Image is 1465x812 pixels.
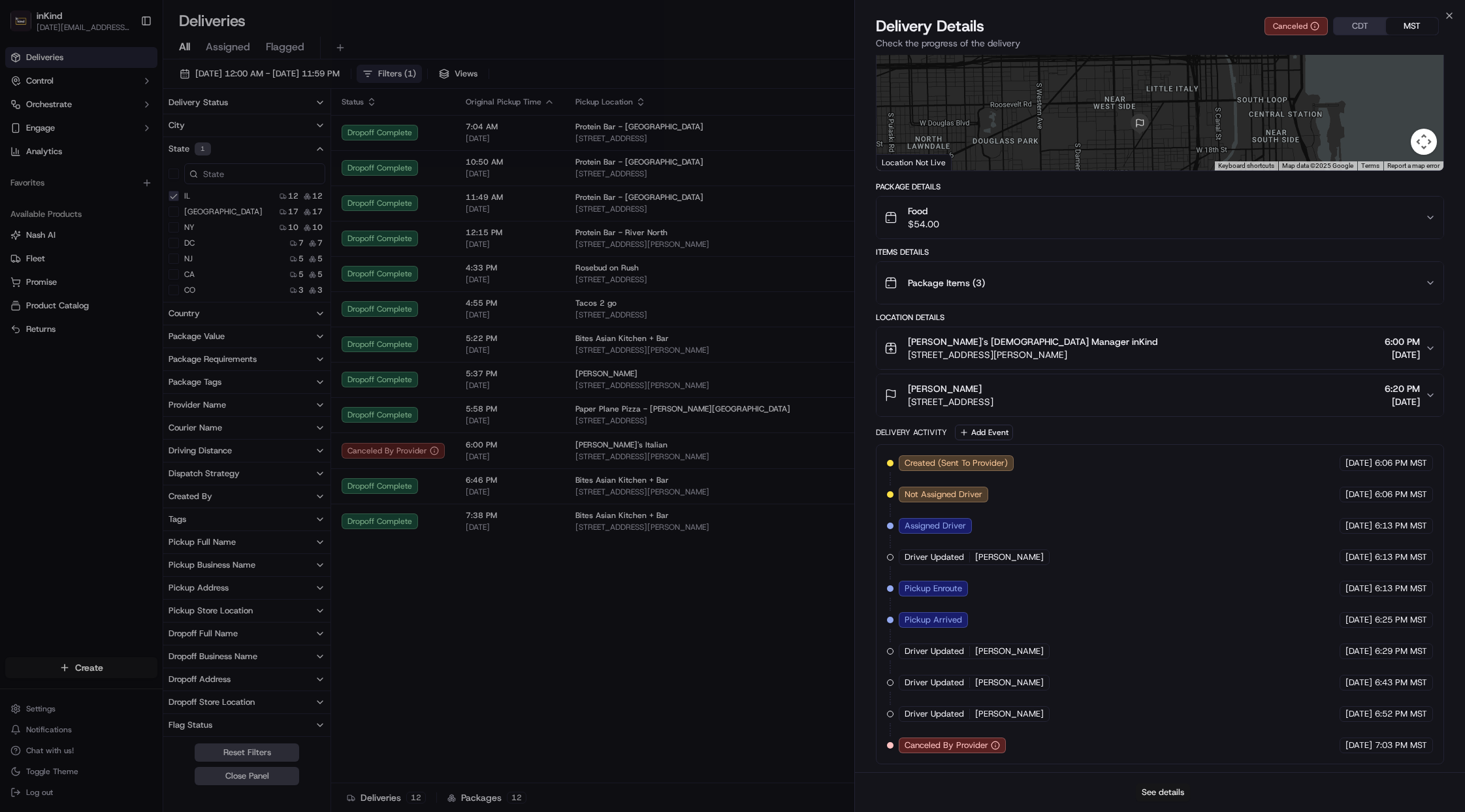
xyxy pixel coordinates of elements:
[1345,520,1372,532] span: [DATE]
[905,551,964,563] span: Driver Updated
[92,221,158,231] a: Powered byPylon
[123,189,210,203] span: API Documentation
[1375,677,1427,689] span: 6:43 PM MST
[1345,457,1372,469] span: [DATE]
[110,191,121,201] div: 💻
[880,154,923,171] a: Open this area in Google Maps (opens a new window)
[876,247,1444,257] div: Items Details
[908,335,1157,348] span: [PERSON_NAME]'s [DEMOGRAPHIC_DATA] Manager inKind
[908,382,982,395] span: [PERSON_NAME]
[222,129,238,144] button: Start new chat
[1375,614,1427,626] span: 6:25 PM MST
[1282,162,1353,169] span: Map data ©2025 Google
[44,125,214,138] div: Start new chat
[905,708,964,720] span: Driver Updated
[1345,645,1372,657] span: [DATE]
[26,189,100,203] span: Knowledge Base
[1411,129,1437,155] button: Map camera controls
[877,262,1443,304] button: Package Items (3)
[13,191,24,201] div: 📗
[1345,551,1372,563] span: [DATE]
[905,583,962,594] span: Pickup Enroute
[1334,18,1386,35] button: CDT
[880,154,923,171] img: Google
[1345,677,1372,689] span: [DATE]
[908,218,939,231] span: $54.00
[13,52,238,73] p: Welcome 👋
[876,16,984,37] span: Delivery Details
[13,13,39,39] img: Nash
[905,520,966,532] span: Assigned Driver
[1375,645,1427,657] span: 6:29 PM MST
[1345,614,1372,626] span: [DATE]
[1375,489,1427,500] span: 6:06 PM MST
[908,204,939,218] span: Food
[975,645,1044,657] span: [PERSON_NAME]
[44,138,165,148] div: We're available if you need us!
[877,197,1443,238] button: Food$54.00
[876,37,1444,50] p: Check the progress of the delivery
[877,154,952,171] div: Location Not Live
[130,221,158,231] span: Pylon
[1218,161,1274,171] button: Keyboard shortcuts
[1387,162,1440,169] a: Report a map error
[105,184,215,208] a: 💻API Documentation
[1361,162,1379,169] a: Terms (opens in new tab)
[905,489,982,500] span: Not Assigned Driver
[1385,348,1420,361] span: [DATE]
[1375,739,1427,751] span: 7:03 PM MST
[905,614,962,626] span: Pickup Arrived
[1345,583,1372,594] span: [DATE]
[1385,382,1420,395] span: 6:20 PM
[908,348,1157,361] span: [STREET_ADDRESS][PERSON_NAME]
[955,425,1013,440] button: Add Event
[877,327,1443,369] button: [PERSON_NAME]'s [DEMOGRAPHIC_DATA] Manager inKind[STREET_ADDRESS][PERSON_NAME]6:00 PM[DATE]
[1345,739,1372,751] span: [DATE]
[905,739,988,751] span: Canceled By Provider
[8,184,105,208] a: 📗Knowledge Base
[1375,583,1427,594] span: 6:13 PM MST
[905,677,964,689] span: Driver Updated
[1345,708,1372,720] span: [DATE]
[905,645,964,657] span: Driver Updated
[908,276,985,289] span: Package Items ( 3 )
[908,395,993,408] span: [STREET_ADDRESS]
[1385,395,1420,408] span: [DATE]
[1385,335,1420,348] span: 6:00 PM
[975,551,1044,563] span: [PERSON_NAME]
[876,312,1444,323] div: Location Details
[877,374,1443,416] button: [PERSON_NAME][STREET_ADDRESS]6:20 PM[DATE]
[905,457,1008,469] span: Created (Sent To Provider)
[13,125,37,148] img: 1736555255976-a54dd68f-1ca7-489b-9aae-adbdc363a1c4
[1375,551,1427,563] span: 6:13 PM MST
[975,677,1044,689] span: [PERSON_NAME]
[1264,17,1328,35] button: Canceled
[1345,489,1372,500] span: [DATE]
[1375,457,1427,469] span: 6:06 PM MST
[1375,708,1427,720] span: 6:52 PM MST
[876,427,947,438] div: Delivery Activity
[1375,520,1427,532] span: 6:13 PM MST
[1136,783,1190,802] button: See details
[876,182,1444,192] div: Package Details
[1386,18,1438,35] button: MST
[975,708,1044,720] span: [PERSON_NAME]
[34,84,235,98] input: Got a question? Start typing here...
